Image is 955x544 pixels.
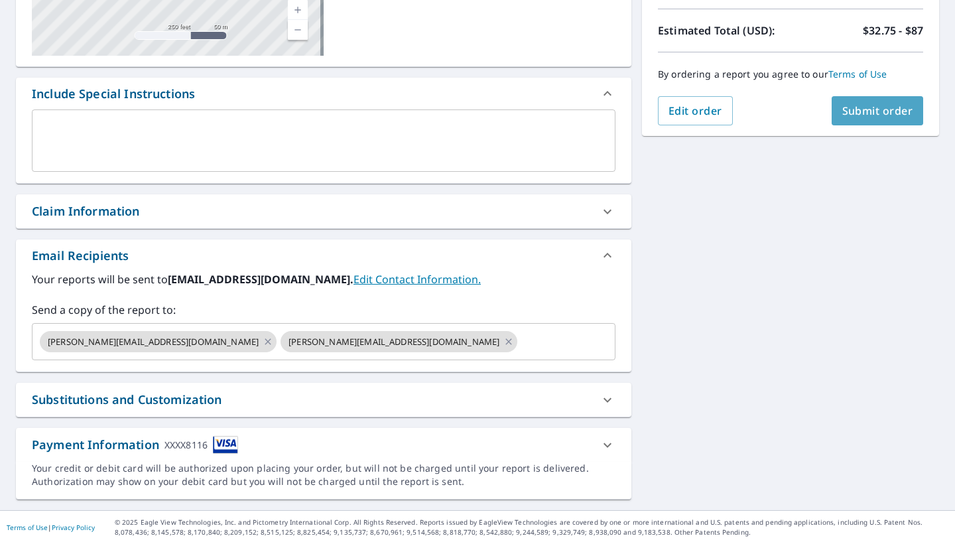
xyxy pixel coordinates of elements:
div: Your credit or debit card will be authorized upon placing your order, but will not be charged unt... [32,462,615,488]
p: | [7,523,95,531]
label: Your reports will be sent to [32,271,615,287]
div: [PERSON_NAME][EMAIL_ADDRESS][DOMAIN_NAME] [40,331,277,352]
div: XXXX8116 [164,436,208,454]
div: Claim Information [16,194,631,228]
a: Current Level 17, Zoom Out [288,20,308,40]
p: Estimated Total (USD): [658,23,791,38]
a: Privacy Policy [52,523,95,532]
div: Payment Information [32,436,238,454]
div: Include Special Instructions [32,85,195,103]
span: [PERSON_NAME][EMAIL_ADDRESS][DOMAIN_NAME] [281,336,507,348]
div: Substitutions and Customization [32,391,222,409]
a: Terms of Use [7,523,48,532]
div: [PERSON_NAME][EMAIL_ADDRESS][DOMAIN_NAME] [281,331,517,352]
div: Payment InformationXXXX8116cardImage [16,428,631,462]
span: Submit order [842,103,913,118]
b: [EMAIL_ADDRESS][DOMAIN_NAME]. [168,272,353,287]
span: [PERSON_NAME][EMAIL_ADDRESS][DOMAIN_NAME] [40,336,267,348]
button: Submit order [832,96,924,125]
div: Substitutions and Customization [16,383,631,417]
p: By ordering a report you agree to our [658,68,923,80]
div: Email Recipients [16,239,631,271]
p: © 2025 Eagle View Technologies, Inc. and Pictometry International Corp. All Rights Reserved. Repo... [115,517,948,537]
label: Send a copy of the report to: [32,302,615,318]
div: Email Recipients [32,247,129,265]
a: Terms of Use [828,68,887,80]
span: Edit order [668,103,722,118]
button: Edit order [658,96,733,125]
div: Include Special Instructions [16,78,631,109]
p: $32.75 - $87 [863,23,923,38]
img: cardImage [213,436,238,454]
div: Claim Information [32,202,140,220]
a: EditContactInfo [353,272,481,287]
